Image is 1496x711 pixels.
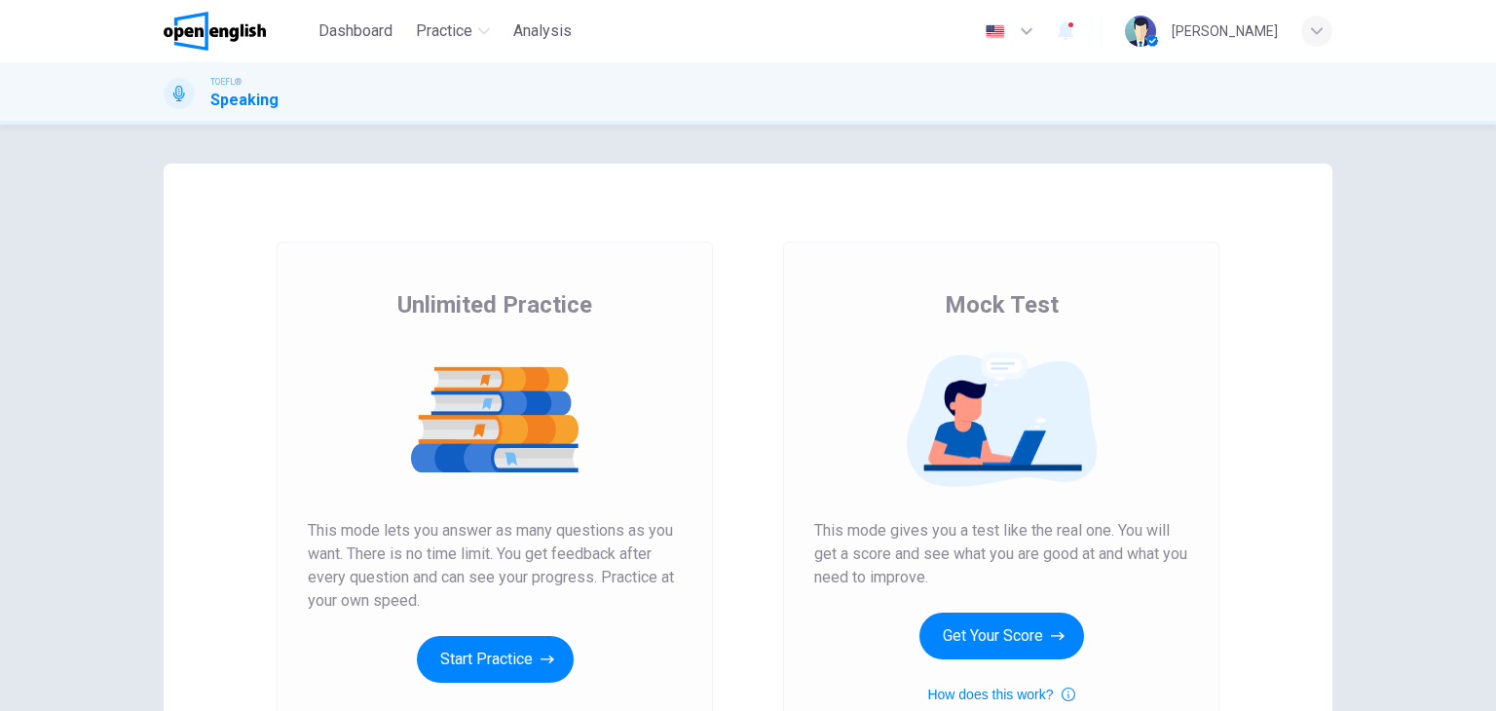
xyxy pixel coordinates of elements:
[927,683,1074,706] button: How does this work?
[311,14,400,49] button: Dashboard
[318,19,393,43] span: Dashboard
[1172,19,1278,43] div: [PERSON_NAME]
[983,24,1007,39] img: en
[945,289,1059,320] span: Mock Test
[408,14,498,49] button: Practice
[416,19,472,43] span: Practice
[164,12,266,51] img: OpenEnglish logo
[397,289,592,320] span: Unlimited Practice
[417,636,574,683] button: Start Practice
[308,519,682,613] span: This mode lets you answer as many questions as you want. There is no time limit. You get feedback...
[513,19,572,43] span: Analysis
[210,75,242,89] span: TOEFL®
[164,12,311,51] a: OpenEnglish logo
[919,613,1084,659] button: Get Your Score
[210,89,279,112] h1: Speaking
[814,519,1188,589] span: This mode gives you a test like the real one. You will get a score and see what you are good at a...
[505,14,580,49] button: Analysis
[1125,16,1156,47] img: Profile picture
